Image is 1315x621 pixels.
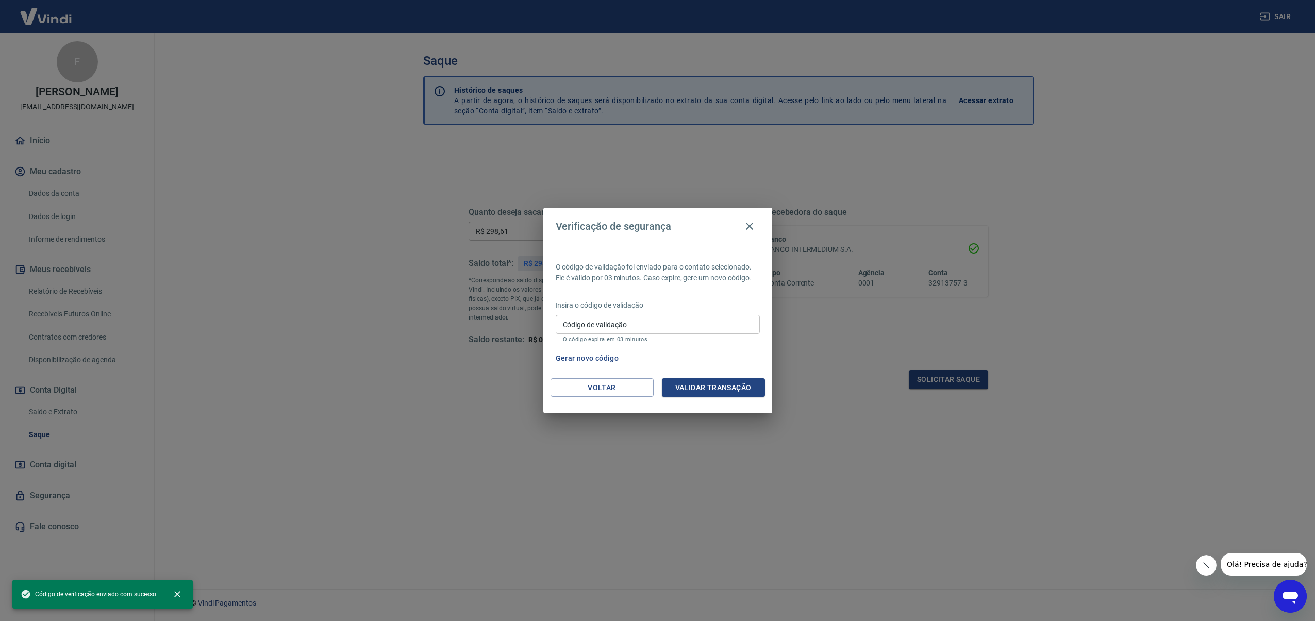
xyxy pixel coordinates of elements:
button: close [166,583,189,606]
h4: Verificação de segurança [556,220,672,232]
p: O código expira em 03 minutos. [563,336,753,343]
span: Olá! Precisa de ajuda? [6,7,87,15]
button: Validar transação [662,378,765,397]
span: Código de verificação enviado com sucesso. [21,589,158,599]
p: O código de validação foi enviado para o contato selecionado. Ele é válido por 03 minutos. Caso e... [556,262,760,283]
iframe: Botão para abrir a janela de mensagens [1274,580,1307,613]
p: Insira o código de validação [556,300,760,311]
button: Gerar novo código [552,349,623,368]
button: Voltar [551,378,654,397]
iframe: Mensagem da empresa [1221,553,1307,576]
iframe: Fechar mensagem [1196,555,1217,576]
